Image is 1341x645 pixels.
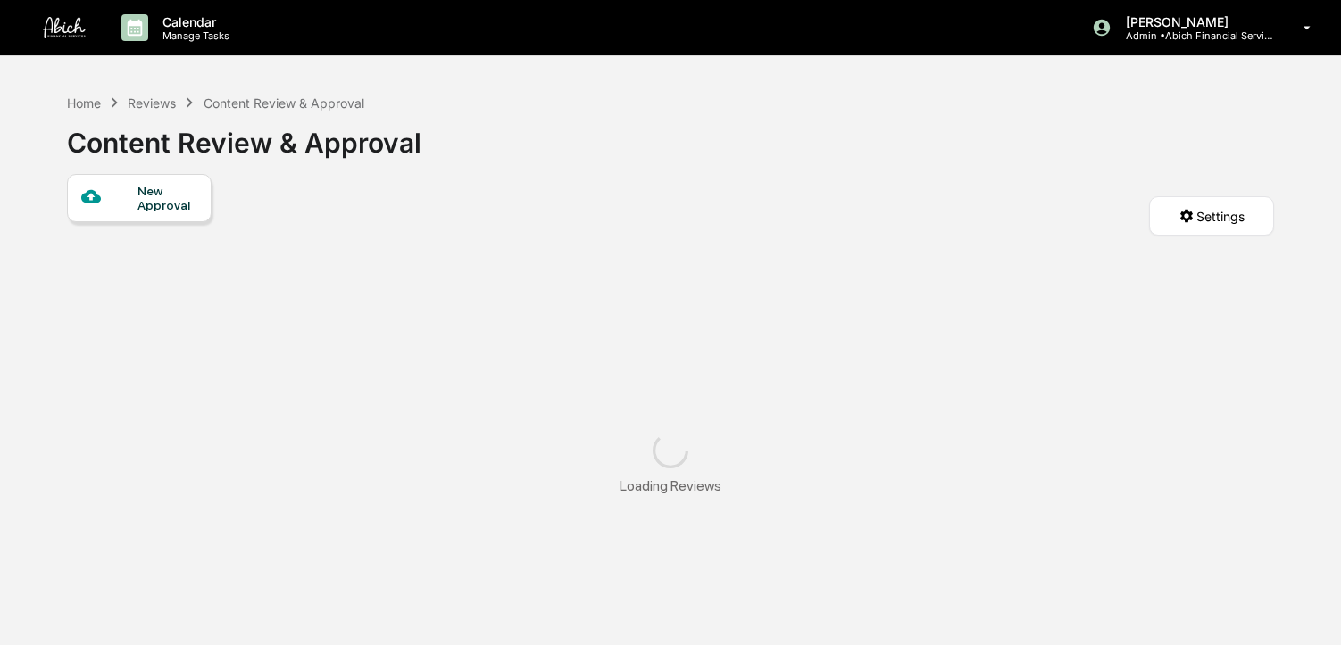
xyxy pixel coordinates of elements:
div: Reviews [128,95,176,111]
div: New Approval [137,184,197,212]
div: Content Review & Approval [204,95,364,111]
div: Home [67,95,101,111]
p: Calendar [148,14,238,29]
img: logo [43,17,86,38]
div: Loading Reviews [620,477,721,494]
p: Manage Tasks [148,29,238,42]
p: [PERSON_NAME] [1112,14,1278,29]
div: Content Review & Approval [67,112,421,159]
button: Settings [1149,196,1274,236]
p: Admin • Abich Financial Services [1112,29,1278,42]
